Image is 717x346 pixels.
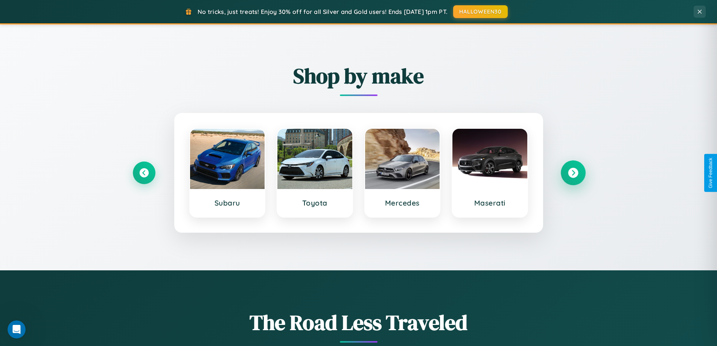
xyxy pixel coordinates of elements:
iframe: Intercom live chat [8,320,26,338]
h3: Toyota [285,198,345,207]
h3: Maserati [460,198,520,207]
h3: Subaru [198,198,257,207]
h3: Mercedes [373,198,432,207]
span: No tricks, just treats! Enjoy 30% off for all Silver and Gold users! Ends [DATE] 1pm PT. [198,8,448,15]
button: HALLOWEEN30 [453,5,508,18]
div: Give Feedback [708,158,713,188]
h2: Shop by make [133,61,585,90]
h1: The Road Less Traveled [133,308,585,337]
